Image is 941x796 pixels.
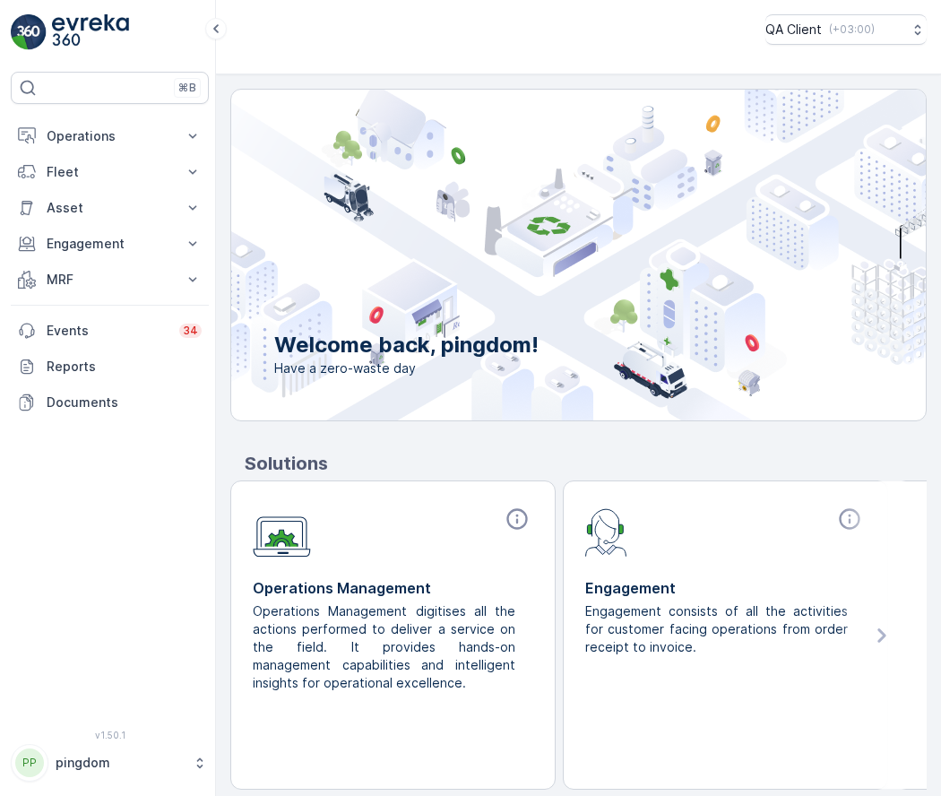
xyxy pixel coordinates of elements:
p: MRF [47,271,173,289]
img: logo [11,14,47,50]
div: PP [15,748,44,777]
a: Documents [11,385,209,420]
img: module-icon [585,506,627,557]
a: Events34 [11,313,209,349]
p: Events [47,322,168,340]
p: Documents [47,394,202,411]
p: Welcome back, pingdom! [274,331,539,359]
p: Engagement [47,235,173,253]
button: QA Client(+03:00) [765,14,927,45]
p: ( +03:00 ) [829,22,875,37]
p: Engagement consists of all the activities for customer facing operations from order receipt to in... [585,602,851,656]
span: v 1.50.1 [11,730,209,740]
button: MRF [11,262,209,298]
button: PPpingdom [11,744,209,782]
p: QA Client [765,21,822,39]
p: Asset [47,199,173,217]
p: Reports [47,358,202,376]
p: Operations [47,127,173,145]
img: module-icon [253,506,311,558]
button: Fleet [11,154,209,190]
p: Solutions [245,450,927,477]
button: Operations [11,118,209,154]
p: 34 [183,324,198,338]
img: logo_light-DOdMpM7g.png [52,14,129,50]
p: ⌘B [178,81,196,95]
button: Engagement [11,226,209,262]
p: pingdom [56,754,184,772]
button: Asset [11,190,209,226]
p: Operations Management [253,577,533,599]
p: Operations Management digitises all the actions performed to deliver a service on the field. It p... [253,602,519,692]
p: Fleet [47,163,173,181]
img: city illustration [151,90,926,420]
p: Engagement [585,577,866,599]
span: Have a zero-waste day [274,359,539,377]
a: Reports [11,349,209,385]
